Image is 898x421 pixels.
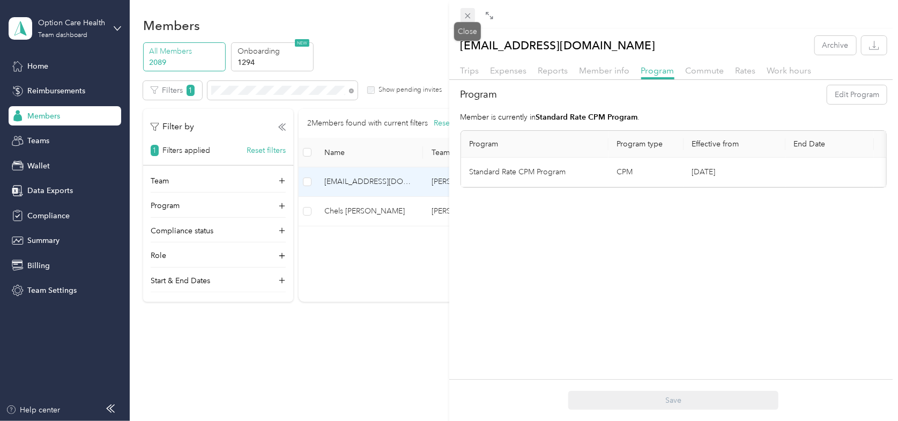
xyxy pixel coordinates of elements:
[838,361,898,421] iframe: Everlance-gr Chat Button Frame
[461,112,887,123] p: Member is currently in .
[461,158,608,187] td: Standard Rate CPM Program
[538,65,568,76] span: Reports
[580,65,630,76] span: Member info
[684,158,785,187] td: [DATE]
[454,22,481,41] div: Close
[736,65,756,76] span: Rates
[608,158,684,187] td: CPM
[536,113,638,122] strong: Standard Rate CPM Program
[767,65,812,76] span: Work hours
[461,36,656,55] p: [EMAIL_ADDRESS][DOMAIN_NAME]
[461,131,608,158] th: Program
[827,85,887,104] button: Edit Program
[815,36,856,55] button: Archive
[491,65,527,76] span: Expenses
[461,87,498,102] h2: Program
[461,65,479,76] span: Trips
[686,65,724,76] span: Commute
[684,131,785,158] th: Effective from
[785,131,874,158] th: End Date
[608,131,684,158] th: Program type
[641,65,674,76] span: Program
